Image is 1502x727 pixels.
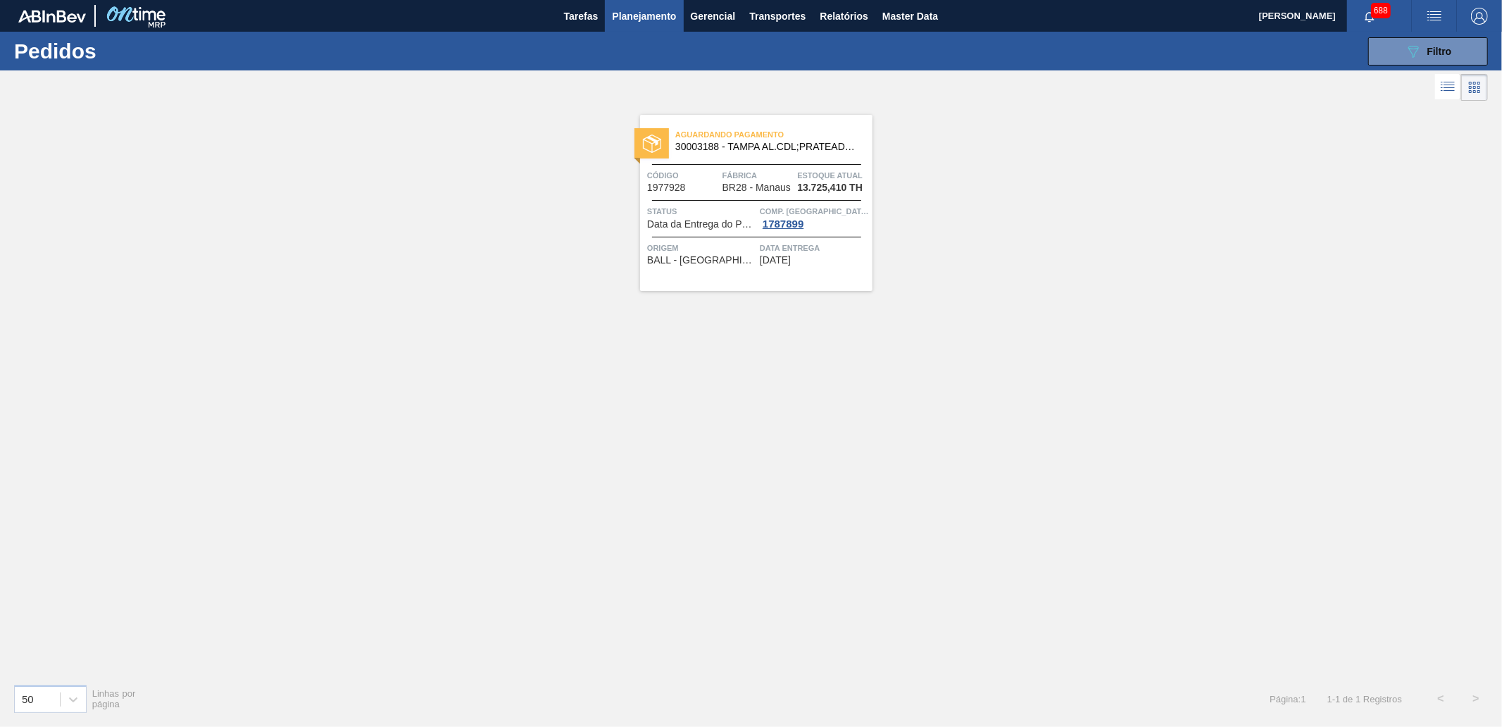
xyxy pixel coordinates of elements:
[722,168,794,182] span: Fábrica
[1471,8,1488,25] img: Logout
[1461,74,1488,101] div: Visão em Cards
[1427,46,1452,57] span: Filtro
[14,43,228,59] h1: Pedidos
[1347,6,1392,26] button: Notificações
[1368,37,1488,66] button: Filtro
[675,128,872,142] span: Aguardando Pagamento
[647,219,756,230] span: Data da Entrega do Pedido Atrasada
[647,168,719,182] span: Código
[18,10,86,23] img: TNhmsLtSVTkK8tSr43FrP2fwEKptu5GPRR3wAAAABJRU5ErkJggg==
[882,8,938,25] span: Master Data
[643,135,661,153] img: status
[647,182,686,193] span: 1977928
[22,693,34,705] div: 50
[749,8,806,25] span: Transportes
[760,204,869,218] span: Comp. Carga
[612,8,676,25] span: Planejamento
[92,688,136,709] span: Linhas por página
[564,8,599,25] span: Tarefas
[760,241,869,255] span: Data entrega
[647,255,756,266] span: BALL - RECIFE (PE)
[691,8,736,25] span: Gerencial
[797,182,863,193] span: 13.725,410 TH
[820,8,868,25] span: Relatórios
[722,182,791,193] span: BR28 - Manaus
[1423,681,1458,716] button: <
[1270,694,1306,704] span: Página : 1
[797,168,869,182] span: Estoque atual
[630,115,872,291] a: statusAguardando Pagamento30003188 - TAMPA AL.CDL;PRATEADA;LATA-AUTOMATICA;Código1977928FábricaBR...
[1371,3,1391,18] span: 688
[675,142,861,152] span: 30003188 - TAMPA AL.CDL;PRATEADA;LATA-AUTOMATICA;
[760,218,806,230] div: 1787899
[760,204,869,230] a: Comp. [GEOGRAPHIC_DATA]1787899
[1426,8,1443,25] img: userActions
[1327,694,1402,704] span: 1 - 1 de 1 Registros
[1435,74,1461,101] div: Visão em Lista
[760,255,791,266] span: 31/07/2025
[1458,681,1494,716] button: >
[647,204,756,218] span: Status
[647,241,756,255] span: Origem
